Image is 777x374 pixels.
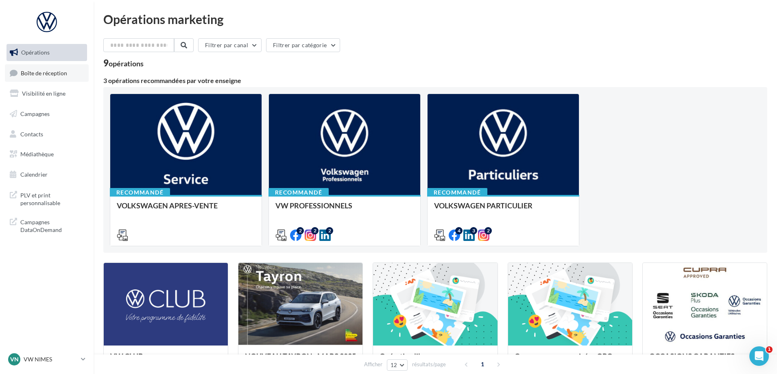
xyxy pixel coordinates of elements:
a: Visibilité en ligne [5,85,89,102]
div: opérations [109,60,144,67]
button: Filtrer par canal [198,38,262,52]
a: Médiathèque [5,146,89,163]
span: Visibilité en ligne [22,90,65,97]
span: Opérations [21,49,50,56]
a: VN VW NIMES [7,352,87,367]
a: Campagnes [5,105,89,122]
div: 3 opérations recommandées par votre enseigne [103,77,767,84]
div: Recommandé [427,188,487,197]
div: 4 [455,227,463,234]
button: 12 [387,359,408,371]
span: 1 [766,346,773,353]
span: Campagnes sponsorisées OPO [515,352,613,361]
span: Boîte de réception [21,69,67,76]
span: 1 [476,358,489,371]
div: 2 [297,227,304,234]
div: Recommandé [110,188,170,197]
p: VW NIMES [24,355,78,363]
div: Opérations marketing [103,13,767,25]
iframe: Intercom live chat [749,346,769,366]
div: 2 [326,227,333,234]
span: 12 [391,362,397,368]
a: Campagnes DataOnDemand [5,213,89,237]
button: Filtrer par catégorie [266,38,340,52]
span: Campagnes [20,110,50,117]
a: Contacts [5,126,89,143]
span: VOLKSWAGEN APRES-VENTE [117,201,218,210]
span: Afficher [364,361,382,368]
span: OCCASIONS GARANTIES [649,352,735,361]
div: Recommandé [268,188,329,197]
a: Boîte de réception [5,64,89,82]
span: VOLKSWAGEN PARTICULIER [434,201,533,210]
a: Calendrier [5,166,89,183]
a: Opérations [5,44,89,61]
div: 3 [470,227,477,234]
div: 2 [485,227,492,234]
span: VW PROFESSIONNELS [275,201,352,210]
div: 2 [311,227,319,234]
span: Calendrier [20,171,48,178]
span: Campagnes DataOnDemand [20,217,84,234]
span: Contacts [20,130,43,137]
span: Médiathèque [20,151,54,157]
div: 9 [103,59,144,68]
span: résultats/page [412,361,446,368]
span: VW CLUB [110,352,143,361]
span: VN [10,355,19,363]
span: PLV et print personnalisable [20,190,84,207]
a: PLV et print personnalisable [5,186,89,210]
span: Opération libre [380,352,429,361]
